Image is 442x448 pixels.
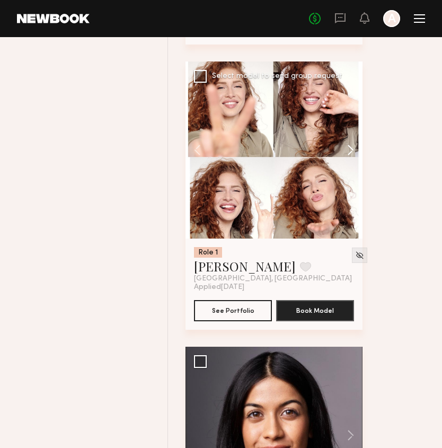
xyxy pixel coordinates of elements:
[355,251,364,260] img: Unhide Model
[194,300,272,321] button: See Portfolio
[276,305,354,314] a: Book Model
[276,300,354,321] button: Book Model
[383,10,400,27] a: A
[194,247,222,258] div: Role 1
[194,283,354,292] div: Applied [DATE]
[194,275,352,283] span: [GEOGRAPHIC_DATA], [GEOGRAPHIC_DATA]
[212,73,342,80] div: Select model to send group request
[194,258,296,275] a: [PERSON_NAME]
